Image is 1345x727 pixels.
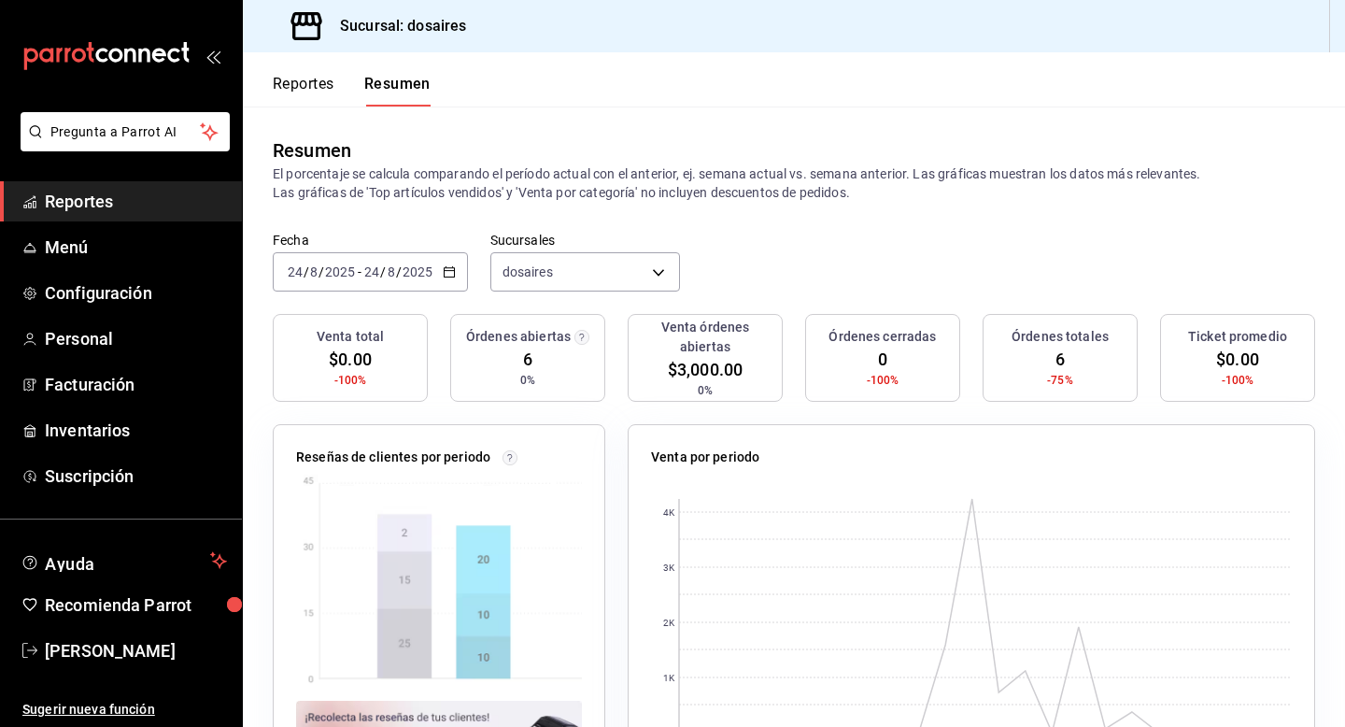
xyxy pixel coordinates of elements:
span: -100% [334,372,367,389]
input: ---- [402,264,433,279]
h3: Venta total [317,327,384,347]
span: Personal [45,326,227,351]
span: $3,000.00 [668,357,743,382]
span: / [380,264,386,279]
span: -100% [867,372,899,389]
p: Reseñas de clientes por periodo [296,448,490,467]
div: navigation tabs [273,75,431,107]
p: El porcentaje se calcula comparando el período actual con el anterior, ej. semana actual vs. sema... [273,164,1315,202]
h3: Órdenes cerradas [828,327,936,347]
span: / [396,264,402,279]
span: Ayuda [45,549,203,572]
span: Inventarios [45,418,227,443]
input: -- [287,264,304,279]
h3: Órdenes totales [1012,327,1109,347]
h3: Órdenes abiertas [466,327,571,347]
label: Fecha [273,234,468,247]
span: -100% [1222,372,1254,389]
span: - [358,264,361,279]
span: $0.00 [329,347,372,372]
span: Reportes [45,189,227,214]
span: -75% [1047,372,1073,389]
span: 0 [878,347,887,372]
span: Suscripción [45,463,227,489]
span: Configuración [45,280,227,306]
text: 4K [663,507,675,518]
label: Sucursales [490,234,680,247]
span: Menú [45,235,227,260]
button: Pregunta a Parrot AI [21,112,230,151]
h3: Venta órdenes abiertas [636,318,774,357]
input: ---- [324,264,356,279]
span: Pregunta a Parrot AI [50,122,201,142]
span: Recomienda Parrot [45,592,227,618]
input: -- [309,264,319,279]
span: 0% [520,372,535,389]
span: 6 [1055,347,1065,372]
span: Sugerir nueva función [22,700,227,720]
button: open_drawer_menu [205,49,220,64]
span: 6 [523,347,532,372]
h3: Sucursal: dosaires [325,15,466,37]
input: -- [363,264,380,279]
h3: Ticket promedio [1188,327,1287,347]
text: 2K [663,618,675,628]
text: 1K [663,673,675,683]
span: 0% [698,382,713,399]
p: Venta por periodo [651,448,759,467]
button: Reportes [273,75,334,107]
span: dosaires [503,263,553,281]
button: Resumen [364,75,431,107]
span: $0.00 [1216,347,1259,372]
a: Pregunta a Parrot AI [13,135,230,155]
span: Facturación [45,372,227,397]
div: Resumen [273,136,351,164]
text: 3K [663,563,675,573]
span: / [319,264,324,279]
span: [PERSON_NAME] [45,638,227,663]
input: -- [387,264,396,279]
span: / [304,264,309,279]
